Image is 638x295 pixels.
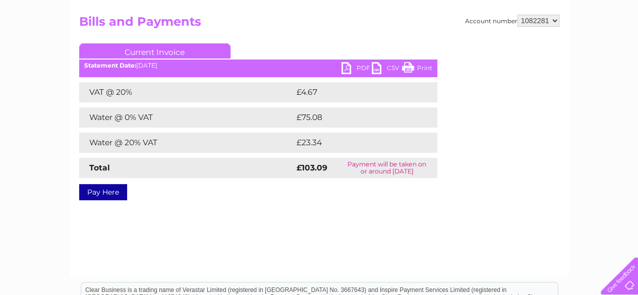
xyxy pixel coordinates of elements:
td: Water @ 20% VAT [79,133,294,153]
td: Water @ 0% VAT [79,107,294,128]
a: Contact [571,43,596,50]
h2: Bills and Payments [79,15,559,34]
img: logo.png [22,26,74,57]
div: Account number [465,15,559,27]
a: CSV [372,62,402,77]
a: Current Invoice [79,43,230,58]
a: 0333 014 3131 [448,5,517,18]
a: Water [460,43,480,50]
td: £23.34 [294,133,417,153]
td: Payment will be taken on or around [DATE] [337,158,437,178]
strong: £103.09 [297,163,327,172]
td: £4.67 [294,82,414,102]
a: Log out [605,43,628,50]
strong: Total [89,163,110,172]
a: Telecoms [514,43,544,50]
a: Pay Here [79,184,127,200]
div: Clear Business is a trading name of Verastar Limited (registered in [GEOGRAPHIC_DATA] No. 3667643... [81,6,558,49]
a: Energy [486,43,508,50]
b: Statement Date: [84,62,136,69]
a: Print [402,62,432,77]
td: £75.08 [294,107,417,128]
div: [DATE] [79,62,437,69]
a: Blog [550,43,565,50]
a: PDF [341,62,372,77]
td: VAT @ 20% [79,82,294,102]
